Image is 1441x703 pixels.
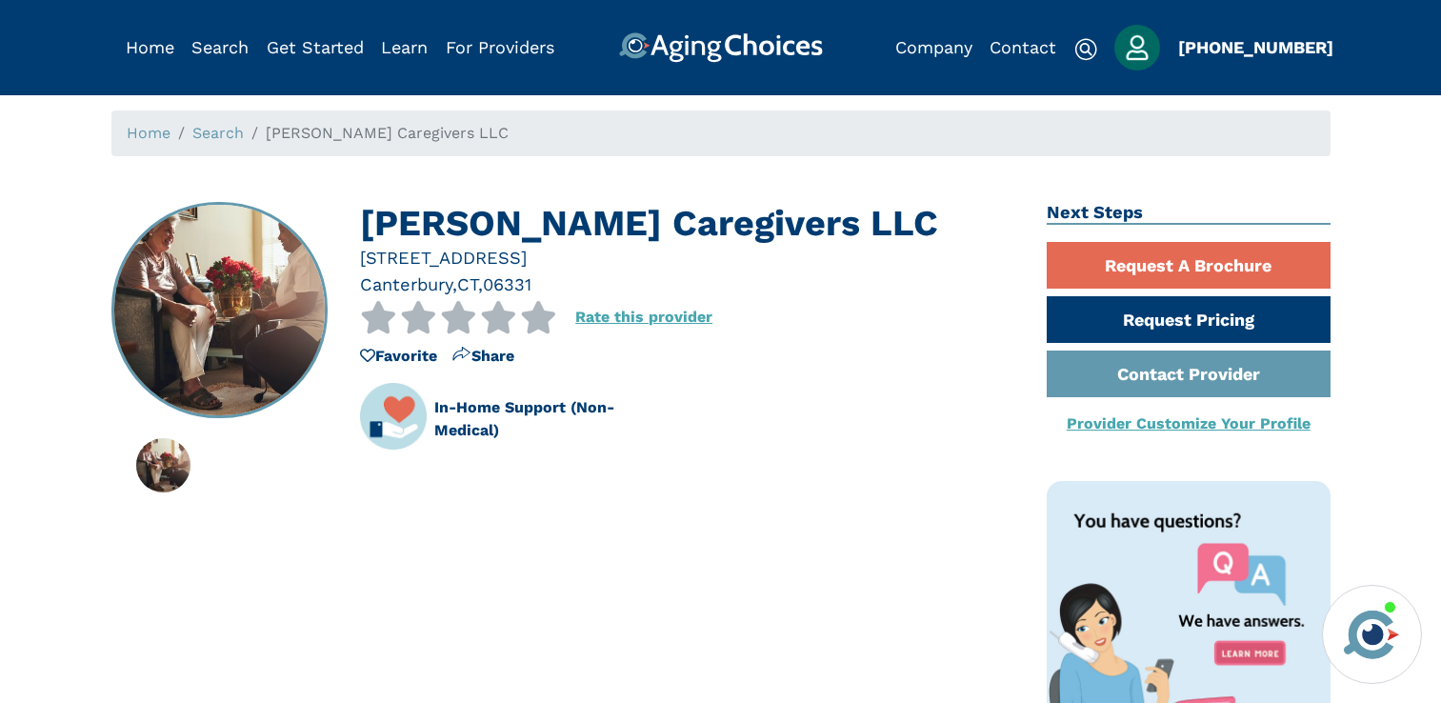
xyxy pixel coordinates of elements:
div: 06331 [483,271,531,297]
div: Share [452,345,514,368]
a: Get Started [267,37,364,57]
a: Search [192,124,244,142]
a: Contact [990,37,1056,57]
a: Company [895,37,972,57]
img: avatar [1339,602,1404,667]
a: Rate this provider [575,308,712,326]
a: Search [191,37,249,57]
a: Home [126,37,174,57]
img: user_avatar.jpg [1114,25,1160,70]
h1: [PERSON_NAME] Caregivers LLC [360,202,1018,245]
div: [STREET_ADDRESS] [360,245,1018,271]
a: [PHONE_NUMBER] [1178,37,1333,57]
span: CT [457,274,478,294]
span: [PERSON_NAME] Caregivers LLC [266,124,509,142]
div: Favorite [360,345,437,368]
a: For Providers [446,37,554,57]
a: Provider Customize Your Profile [1067,414,1311,432]
h2: Next Steps [1047,202,1331,225]
a: Request A Brochure [1047,242,1331,289]
a: Request Pricing [1047,296,1331,343]
a: Contact Provider [1047,351,1331,397]
span: , [452,274,457,294]
a: Learn [381,37,428,57]
nav: breadcrumb [111,110,1331,156]
span: , [478,274,483,294]
span: Canterbury [360,274,452,294]
div: In-Home Support (Non-Medical) [434,396,674,442]
div: Popover trigger [1114,25,1160,70]
a: Home [127,124,170,142]
img: AgingChoices [618,32,822,63]
img: search-icon.svg [1074,38,1097,61]
img: Kitt Brook Caregivers LLC [136,438,190,492]
div: Popover trigger [191,32,249,63]
img: Kitt Brook Caregivers LLC [112,204,326,417]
